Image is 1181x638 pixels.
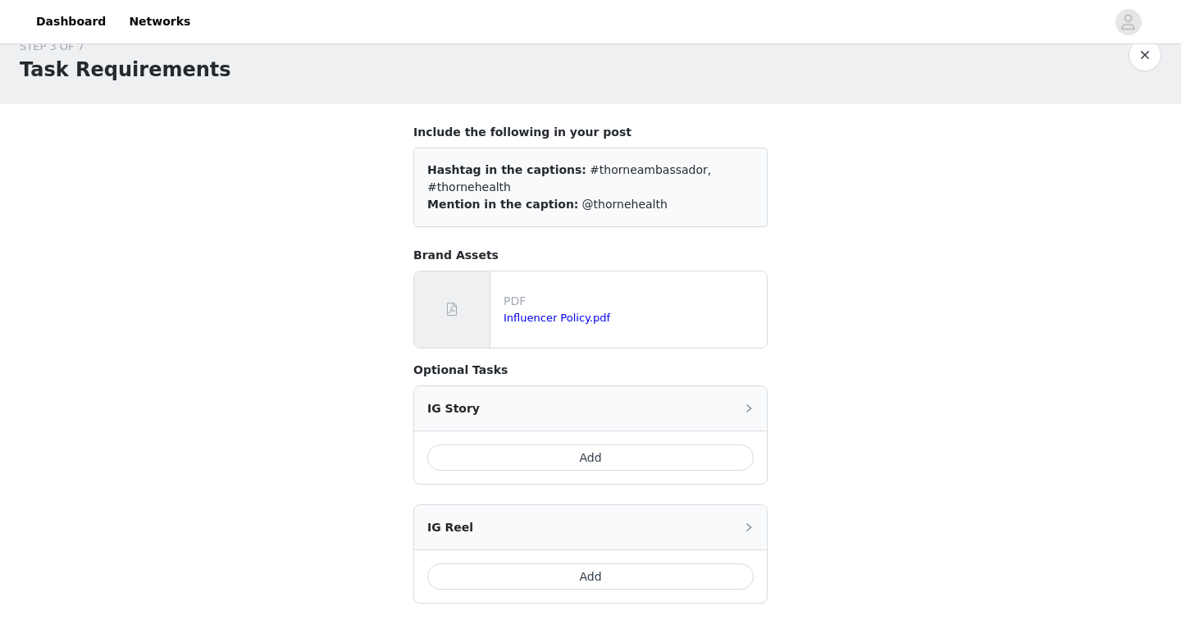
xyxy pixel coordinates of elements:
div: avatar [1120,9,1136,35]
h1: Task Requirements [20,55,231,84]
button: Add [427,563,754,590]
a: Influencer Policy.pdf [504,312,610,324]
h4: Include the following in your post [413,124,768,141]
button: Add [427,444,754,471]
div: STEP 3 OF 7 [20,39,231,55]
a: Dashboard [26,3,116,40]
i: icon: right [744,403,754,413]
div: icon: rightIG Reel [414,505,767,549]
p: PDF [504,293,760,310]
div: icon: rightIG Story [414,386,767,431]
span: @thornehealth [582,198,668,211]
span: Mention in the caption: [427,198,578,211]
i: icon: right [744,522,754,532]
span: Hashtag in the captions: [427,163,586,176]
span: #thorneambassador, #thornehealth [427,163,711,194]
h4: Optional Tasks [413,362,768,379]
h4: Brand Assets [413,247,768,264]
a: Networks [119,3,200,40]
